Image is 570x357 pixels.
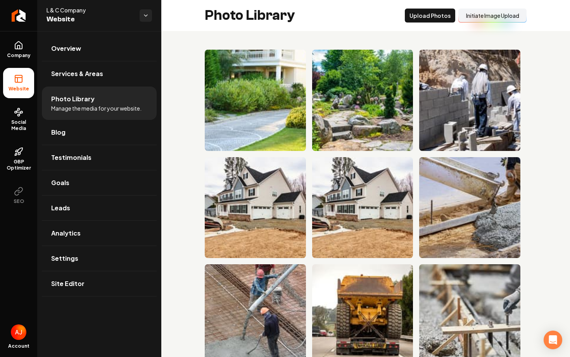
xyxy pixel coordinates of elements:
span: Photo Library [51,94,95,104]
span: Site Editor [51,279,85,288]
img: Newly constructed home with a gravel driveway and construction equipment in front. [205,157,306,258]
span: GBP Optimizer [3,159,34,171]
img: Newly constructed house with earthmoving equipment on a gravel driveway in a residential area. [312,157,413,258]
a: GBP Optimizer [3,141,34,177]
button: Initiate Image Upload [458,9,527,23]
span: L & C Company [47,6,133,14]
span: Settings [51,254,78,263]
img: Concrete being poured from a chute into a construction site, reinforcing bars visible. [419,157,520,258]
a: Social Media [3,101,34,138]
img: Rebolt Logo [12,9,26,22]
span: SEO [10,198,27,204]
a: Leads [42,196,157,220]
a: Testimonials [42,145,157,170]
span: Testimonials [51,153,92,162]
img: Lush garden pathway with stones, greenery, and colorful flowers amidst vibrant foliage. [312,50,413,151]
a: Blog [42,120,157,145]
span: Analytics [51,229,81,238]
a: Overview [42,36,157,61]
button: Open user button [11,324,26,340]
img: Construction workers building a wall with concrete blocks at a construction site. [419,50,520,151]
button: SEO [3,180,34,211]
span: Company [4,52,34,59]
span: Website [5,86,32,92]
span: Blog [51,128,66,137]
span: Overview [51,44,81,53]
img: Lush garden pathway leading to a house with colorful shrubs and greenery. [205,50,306,151]
a: Services & Areas [42,61,157,86]
a: Site Editor [42,271,157,296]
a: Goals [42,170,157,195]
span: Goals [51,178,69,187]
h2: Photo Library [205,8,295,23]
a: Settings [42,246,157,271]
div: Open Intercom Messenger [544,331,562,349]
a: Analytics [42,221,157,246]
a: Company [3,35,34,65]
span: Account [8,343,29,349]
span: Social Media [3,119,34,132]
img: Austin Jellison [11,324,26,340]
span: Manage the media for your website. [51,104,142,112]
span: Services & Areas [51,69,103,78]
span: Leads [51,203,70,213]
span: Website [47,14,133,25]
button: Upload Photos [405,9,455,23]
